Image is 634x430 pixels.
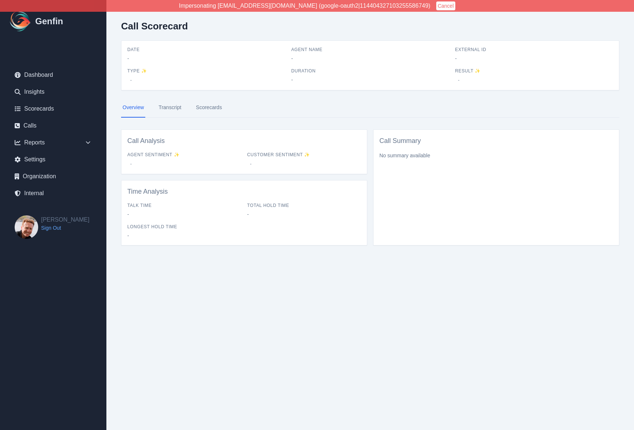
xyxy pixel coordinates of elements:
[379,136,613,146] h3: Call Summary
[194,98,223,118] a: Scorecards
[127,47,285,53] span: Date
[9,118,98,133] a: Calls
[379,152,613,159] p: No summary available
[41,224,90,232] a: Sign Out
[291,68,449,74] span: Duration
[436,1,455,10] button: Cancel
[127,203,241,208] span: Talk Time
[157,98,183,118] a: Transcript
[9,10,32,33] img: Logo
[121,98,145,118] a: Overview
[9,85,98,99] a: Insights
[9,68,98,82] a: Dashboard
[127,224,241,230] span: Longest Hold Time
[9,152,98,167] a: Settings
[455,68,613,74] span: Result ✨
[291,47,449,53] span: Agent Name
[121,21,188,32] h2: Call Scorecard
[9,169,98,184] a: Organization
[127,211,241,218] span: -
[247,203,361,208] span: Total Hold Time
[291,55,449,62] span: -
[127,136,361,146] h3: Call Analysis
[127,232,241,239] span: -
[455,55,613,62] span: -
[247,152,361,158] span: Customer Sentiment ✨
[121,98,619,118] nav: Tabs
[127,152,241,158] span: Agent Sentiment ✨
[41,215,90,224] h2: [PERSON_NAME]
[247,160,255,168] span: -
[15,215,38,239] img: Brian Dunagan
[127,55,285,62] span: -
[127,186,361,197] h3: Time Analysis
[9,186,98,201] a: Internal
[127,76,135,84] span: -
[291,76,449,83] span: -
[455,47,613,53] span: External ID
[455,76,462,84] span: -
[127,160,135,168] span: -
[35,15,63,27] h1: Genfin
[127,68,285,74] span: Type ✨
[247,211,361,218] span: -
[9,101,98,116] a: Scorecards
[9,135,98,150] div: Reports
